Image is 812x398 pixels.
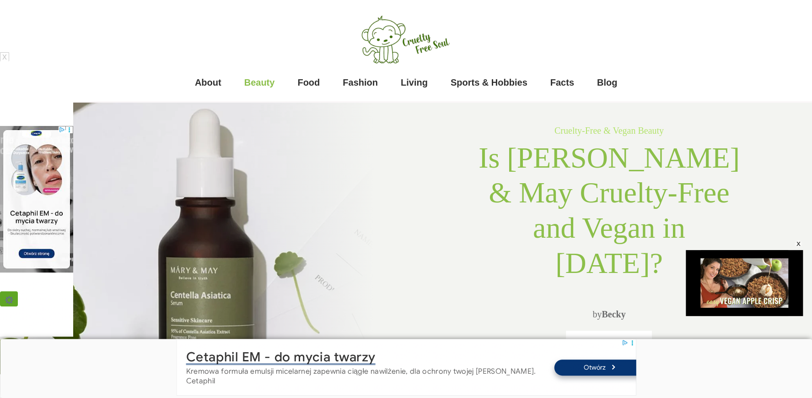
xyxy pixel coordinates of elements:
div: Video Player [686,250,803,316]
p: by [477,305,741,323]
a: Living [401,73,428,92]
a: Otwórz [378,21,468,37]
a: About [195,73,221,92]
span: [DATE] [594,338,624,348]
img: ⚙ [5,296,13,304]
span: Otwórz [407,24,429,33]
a: Becky [602,309,625,319]
a: Cruelty-Free & Vegan Beauty [554,125,664,136]
iframe: Advertisement [176,339,636,396]
a: Food [297,73,320,92]
a: Facts [550,73,574,92]
a: Fashion [343,73,378,92]
a: Blog [597,73,617,92]
div: x [795,240,802,247]
a: Beauty [244,73,275,92]
a: Sports & Hobbies [451,73,527,92]
span: Is [PERSON_NAME] & May Cruelty-Free and Vegan in [DATE]? [479,142,740,279]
